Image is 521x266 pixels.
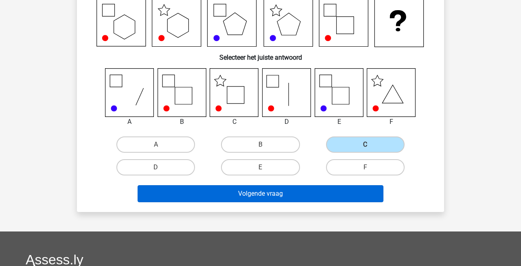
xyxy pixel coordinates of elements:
label: D [116,159,195,175]
div: E [309,117,370,127]
div: F [361,117,422,127]
label: C [326,136,405,153]
button: Volgende vraag [138,185,384,202]
h6: Selecteer het juiste antwoord [90,47,431,61]
div: B [151,117,213,127]
div: D [256,117,317,127]
label: A [116,136,195,153]
div: A [99,117,160,127]
label: B [221,136,300,153]
label: E [221,159,300,175]
label: F [326,159,405,175]
div: C [204,117,265,127]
